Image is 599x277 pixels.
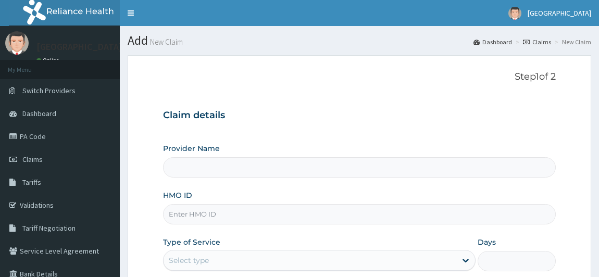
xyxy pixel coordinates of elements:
[36,57,61,64] a: Online
[163,143,220,154] label: Provider Name
[169,255,209,266] div: Select type
[163,71,556,83] p: Step 1 of 2
[163,110,556,121] h3: Claim details
[36,42,122,52] p: [GEOGRAPHIC_DATA]
[5,31,29,55] img: User Image
[22,223,76,233] span: Tariff Negotiation
[523,37,551,46] a: Claims
[163,237,220,247] label: Type of Service
[163,190,192,200] label: HMO ID
[528,8,591,18] span: [GEOGRAPHIC_DATA]
[22,155,43,164] span: Claims
[128,34,591,47] h1: Add
[508,7,521,20] img: User Image
[163,204,556,224] input: Enter HMO ID
[22,109,56,118] span: Dashboard
[22,178,41,187] span: Tariffs
[478,237,496,247] label: Days
[148,38,183,46] small: New Claim
[552,37,591,46] li: New Claim
[22,86,76,95] span: Switch Providers
[473,37,512,46] a: Dashboard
